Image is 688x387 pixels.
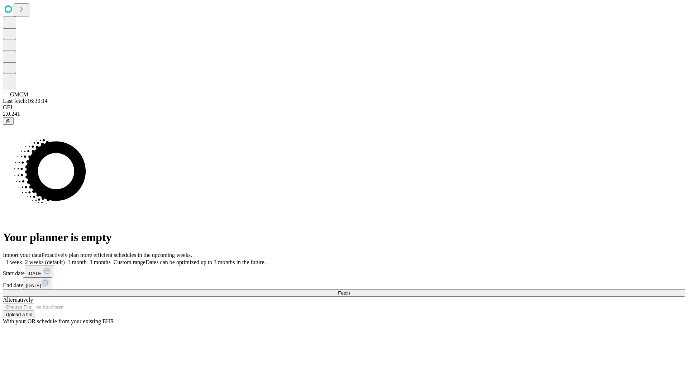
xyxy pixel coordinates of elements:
[23,277,52,289] button: [DATE]
[6,259,22,265] span: 1 week
[145,259,266,265] span: Dates can be optimized up to 3 months in the future.
[25,259,65,265] span: 2 weeks (default)
[114,259,145,265] span: Custom range
[42,252,192,258] span: Proactively plan more efficient schedules in the upcoming weeks.
[6,118,11,124] span: @
[3,104,685,111] div: GEI
[3,318,114,324] span: With your OR schedule from your existing EHR
[3,297,33,303] span: Alternatively
[3,289,685,297] button: Fetch
[28,271,43,276] span: [DATE]
[3,252,42,258] span: Import your data
[3,266,685,277] div: Start date
[338,290,350,296] span: Fetch
[3,98,48,104] span: Last fetch: 16:30:14
[10,91,28,97] span: GMCM
[3,311,35,318] button: Upload a file
[25,266,54,277] button: [DATE]
[3,277,685,289] div: End date
[26,283,41,288] span: [DATE]
[3,111,685,117] div: 2.0.241
[3,117,14,125] button: @
[68,259,87,265] span: 1 month
[3,231,685,244] h1: Your planner is empty
[90,259,111,265] span: 3 months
